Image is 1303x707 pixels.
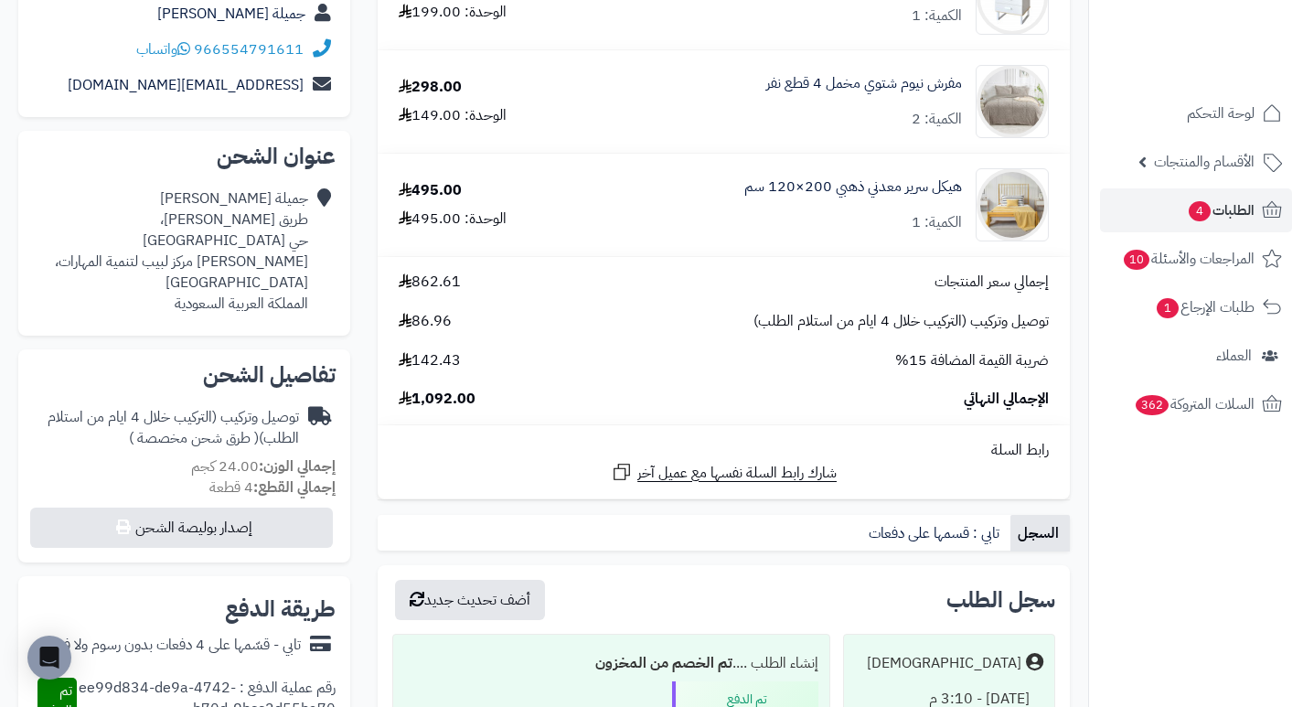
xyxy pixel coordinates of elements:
div: رابط السلة [385,440,1063,461]
a: شارك رابط السلة نفسها مع عميل آخر [611,461,837,484]
span: إجمالي سعر المنتجات [935,272,1049,293]
a: جميلة [PERSON_NAME] [157,3,305,25]
span: 1 [1157,298,1179,318]
small: 4 قطعة [209,477,336,498]
span: 86.96 [399,311,452,332]
a: [EMAIL_ADDRESS][DOMAIN_NAME] [68,74,304,96]
span: العملاء [1216,343,1252,369]
button: إصدار بوليصة الشحن [30,508,333,548]
div: الوحدة: 199.00 [399,2,507,23]
a: الطلبات4 [1100,188,1292,232]
span: المراجعات والأسئلة [1122,246,1255,272]
b: تم الخصم من المخزون [595,652,732,674]
h2: عنوان الشحن [33,145,336,167]
button: أضف تحديث جديد [395,580,545,620]
a: المراجعات والأسئلة10 [1100,237,1292,281]
span: 142.43 [399,350,461,371]
a: مفرش نيوم شتوي مخمل 4 قطع نفر [766,73,962,94]
a: واتساب [136,38,190,60]
div: الكمية: 1 [912,5,962,27]
h2: طريقة الدفع [225,598,336,620]
div: 298.00 [399,77,462,98]
a: السجل [1010,515,1070,552]
div: توصيل وتركيب (التركيب خلال 4 ايام من استلام الطلب) [33,407,299,449]
span: ضريبة القيمة المضافة 15% [895,350,1049,371]
a: هيكل سرير معدني ذهبي 200×120 سم [744,177,962,198]
span: شارك رابط السلة نفسها مع عميل آخر [637,463,837,484]
span: السلات المتروكة [1134,391,1255,417]
img: 1754547946-010101020005-90x90.jpg [977,168,1048,241]
img: 1734448606-110201020120-90x90.jpg [977,65,1048,138]
div: الوحدة: 495.00 [399,209,507,230]
span: الإجمالي النهائي [964,389,1049,410]
small: 24.00 كجم [191,455,336,477]
a: طلبات الإرجاع1 [1100,285,1292,329]
div: تابي - قسّمها على 4 دفعات بدون رسوم ولا فوائد [42,635,301,656]
span: لوحة التحكم [1187,101,1255,126]
a: السلات المتروكة362 [1100,382,1292,426]
a: العملاء [1100,334,1292,378]
a: 966554791611 [194,38,304,60]
span: 862.61 [399,272,461,293]
a: لوحة التحكم [1100,91,1292,135]
span: 10 [1124,250,1149,270]
span: ( طرق شحن مخصصة ) [129,427,259,449]
div: [DEMOGRAPHIC_DATA] [867,653,1021,674]
h2: تفاصيل الشحن [33,364,336,386]
div: إنشاء الطلب .... [404,646,817,681]
span: 1,092.00 [399,389,475,410]
div: Open Intercom Messenger [27,636,71,680]
span: الطلبات [1187,198,1255,223]
div: الكمية: 1 [912,212,962,233]
span: 4 [1189,201,1211,221]
span: 362 [1136,395,1169,415]
span: توصيل وتركيب (التركيب خلال 4 ايام من استلام الطلب) [753,311,1049,332]
span: طلبات الإرجاع [1155,295,1255,320]
strong: إجمالي الوزن: [259,455,336,477]
div: الكمية: 2 [912,109,962,130]
div: الوحدة: 149.00 [399,105,507,126]
strong: إجمالي القطع: [253,477,336,498]
span: الأقسام والمنتجات [1154,149,1255,175]
a: تابي : قسمها على دفعات [861,515,1010,552]
div: 495.00 [399,180,462,201]
h3: سجل الطلب [946,589,1055,611]
div: جميلة [PERSON_NAME] طريق [PERSON_NAME]، حي [GEOGRAPHIC_DATA][PERSON_NAME] مركز لبيب لتنمية المهار... [33,188,308,314]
